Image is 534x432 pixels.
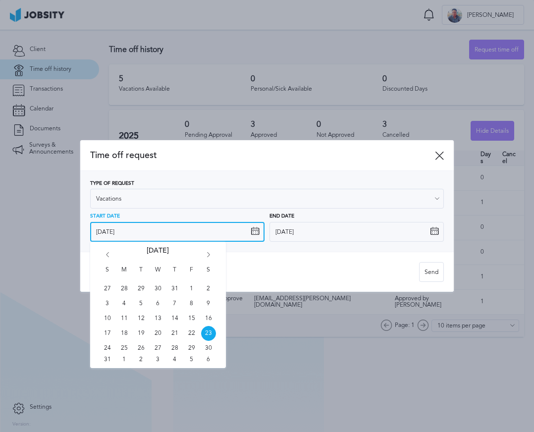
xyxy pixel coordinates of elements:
span: Mon Aug 04 2025 [117,296,132,311]
span: Time off request [90,150,435,161]
span: Sat Aug 16 2025 [201,311,216,326]
span: Wed Aug 20 2025 [151,326,165,341]
span: [DATE] [147,247,169,267]
span: Wed Sep 03 2025 [151,356,165,363]
span: Wed Aug 06 2025 [151,296,165,311]
span: Sat Aug 23 2025 [201,326,216,341]
span: Thu Sep 04 2025 [167,356,182,363]
span: Thu Jul 31 2025 [167,281,182,296]
span: F [184,267,199,281]
span: Sun Aug 17 2025 [100,326,115,341]
span: Mon Jul 28 2025 [117,281,132,296]
span: Sun Aug 31 2025 [100,356,115,363]
span: Sat Aug 09 2025 [201,296,216,311]
span: Sun Jul 27 2025 [100,281,115,296]
span: Tue Aug 05 2025 [134,296,149,311]
i: Go back 1 month [103,252,112,261]
span: Thu Aug 28 2025 [167,341,182,356]
span: Fri Aug 15 2025 [184,311,199,326]
span: Mon Sep 01 2025 [117,356,132,363]
span: Thu Aug 14 2025 [167,311,182,326]
span: Tue Sep 02 2025 [134,356,149,363]
div: Send [420,263,443,282]
span: Fri Aug 29 2025 [184,341,199,356]
span: M [117,267,132,281]
span: Fri Sep 05 2025 [184,356,199,363]
span: Thu Aug 21 2025 [167,326,182,341]
span: Sat Aug 02 2025 [201,281,216,296]
span: Mon Aug 25 2025 [117,341,132,356]
span: Fri Aug 08 2025 [184,296,199,311]
span: Tue Aug 19 2025 [134,326,149,341]
span: Wed Aug 13 2025 [151,311,165,326]
span: Wed Aug 27 2025 [151,341,165,356]
span: Wed Jul 30 2025 [151,281,165,296]
span: Fri Aug 01 2025 [184,281,199,296]
span: Sun Aug 03 2025 [100,296,115,311]
span: S [201,267,216,281]
span: Thu Aug 07 2025 [167,296,182,311]
span: T [134,267,149,281]
button: Send [419,262,444,282]
span: Fri Aug 22 2025 [184,326,199,341]
span: Tue Aug 12 2025 [134,311,149,326]
span: Mon Aug 11 2025 [117,311,132,326]
span: Sat Sep 06 2025 [201,356,216,363]
span: Start Date [90,214,120,219]
span: Sat Aug 30 2025 [201,341,216,356]
i: Go forward 1 month [204,252,213,261]
span: W [151,267,165,281]
span: S [100,267,115,281]
span: End Date [269,214,294,219]
span: Type of Request [90,181,134,187]
span: Tue Jul 29 2025 [134,281,149,296]
span: Mon Aug 18 2025 [117,326,132,341]
span: Sun Aug 10 2025 [100,311,115,326]
span: T [167,267,182,281]
span: Tue Aug 26 2025 [134,341,149,356]
span: Sun Aug 24 2025 [100,341,115,356]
